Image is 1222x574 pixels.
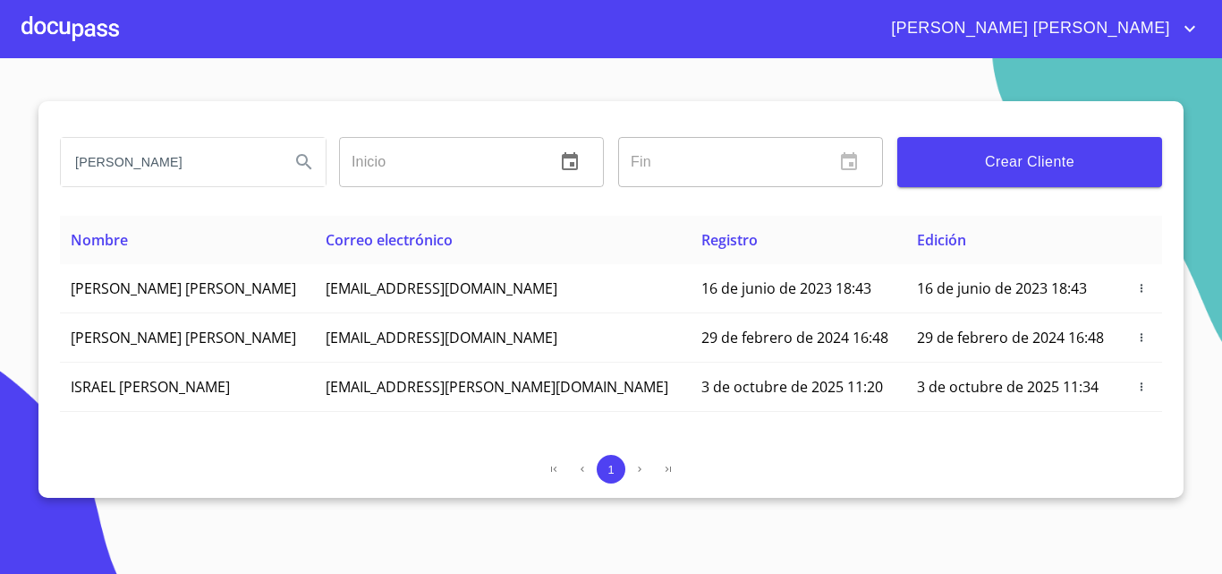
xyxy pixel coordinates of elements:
span: 1 [607,463,614,476]
span: 16 de junio de 2023 18:43 [917,278,1087,298]
span: 3 de octubre de 2025 11:20 [701,377,883,397]
span: Crear Cliente [912,150,1148,175]
span: 29 de febrero de 2024 16:48 [917,328,1104,347]
button: Search [283,141,326,184]
span: [PERSON_NAME] [PERSON_NAME] [71,278,296,298]
span: Edición [917,230,966,250]
span: [EMAIL_ADDRESS][PERSON_NAME][DOMAIN_NAME] [326,377,668,397]
span: 3 de octubre de 2025 11:34 [917,377,1099,397]
span: [EMAIL_ADDRESS][DOMAIN_NAME] [326,328,557,347]
span: 29 de febrero de 2024 16:48 [701,328,888,347]
span: 16 de junio de 2023 18:43 [701,278,871,298]
input: search [61,138,276,186]
span: Registro [701,230,758,250]
button: Crear Cliente [897,137,1162,187]
button: 1 [597,455,625,484]
span: [PERSON_NAME] [PERSON_NAME] [878,14,1179,43]
span: ISRAEL [PERSON_NAME] [71,377,230,397]
button: account of current user [878,14,1201,43]
span: Correo electrónico [326,230,453,250]
span: [PERSON_NAME] [PERSON_NAME] [71,328,296,347]
span: Nombre [71,230,128,250]
span: [EMAIL_ADDRESS][DOMAIN_NAME] [326,278,557,298]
